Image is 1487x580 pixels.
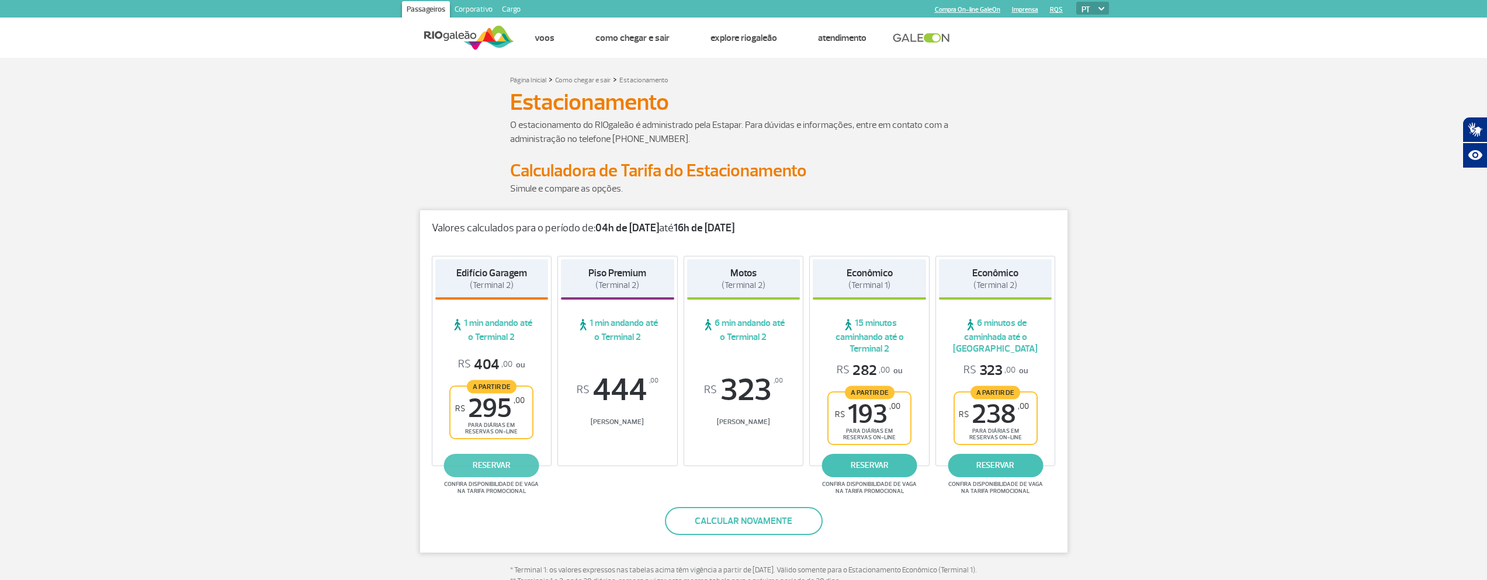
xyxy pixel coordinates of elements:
p: Simule e compare as opções. [510,182,978,196]
span: [PERSON_NAME] [561,418,674,426]
span: 295 [455,395,525,422]
strong: Piso Premium [588,267,646,279]
a: Como chegar e sair [555,76,611,85]
a: > [549,72,553,86]
span: A partir de [970,385,1020,399]
span: 6 min andando até o Terminal 2 [687,317,800,343]
button: Calcular novamente [665,507,823,535]
span: Confira disponibilidade de vaga na tarifa promocional [442,481,540,495]
span: 282 [837,362,890,380]
span: para diárias em reservas on-line [965,428,1027,441]
a: Compra On-line GaleOn [935,6,1000,13]
a: Voos [535,32,554,44]
button: Abrir recursos assistivos. [1462,143,1487,168]
a: Atendimento [818,32,866,44]
a: reservar [444,454,539,477]
strong: 16h de [DATE] [674,221,734,235]
span: Confira disponibilidade de vaga na tarifa promocional [820,481,918,495]
a: Como chegar e sair [595,32,670,44]
span: Confira disponibilidade de vaga na tarifa promocional [947,481,1045,495]
p: ou [837,362,902,380]
strong: Econômico [847,267,893,279]
span: 15 minutos caminhando até o Terminal 2 [813,317,926,355]
span: 238 [959,401,1029,428]
a: reservar [948,454,1043,477]
span: A partir de [845,385,895,399]
a: Estacionamento [619,76,668,85]
span: (Terminal 2) [470,280,514,291]
a: > [613,72,617,86]
strong: Motos [730,267,757,279]
span: 323 [963,362,1015,380]
span: 444 [561,374,674,406]
a: Passageiros [402,1,450,20]
p: Valores calculados para o período de: até [432,222,1056,235]
span: [PERSON_NAME] [687,418,800,426]
p: ou [963,362,1028,380]
span: (Terminal 1) [848,280,890,291]
sup: ,00 [649,374,658,387]
strong: Econômico [972,267,1018,279]
sup: R$ [704,384,717,397]
sup: ,00 [774,374,783,387]
sup: ,00 [889,401,900,411]
h1: Estacionamento [510,92,978,112]
strong: 04h de [DATE] [595,221,659,235]
sup: R$ [577,384,590,397]
sup: ,00 [514,395,525,405]
sup: R$ [959,409,969,419]
span: 404 [458,356,512,374]
sup: R$ [835,409,845,419]
span: A partir de [467,380,517,393]
span: 323 [687,374,800,406]
sup: ,00 [1018,401,1029,411]
span: (Terminal 2) [722,280,765,291]
span: 1 min andando até o Terminal 2 [435,317,549,343]
a: reservar [822,454,917,477]
a: Corporativo [450,1,497,20]
p: ou [458,356,525,374]
a: Imprensa [1012,6,1038,13]
div: Plugin de acessibilidade da Hand Talk. [1462,117,1487,168]
a: Cargo [497,1,525,20]
p: O estacionamento do RIOgaleão é administrado pela Estapar. Para dúvidas e informações, entre em c... [510,118,978,146]
span: para diárias em reservas on-line [460,422,522,435]
a: Página Inicial [510,76,546,85]
a: RQS [1050,6,1063,13]
span: (Terminal 2) [973,280,1017,291]
span: (Terminal 2) [595,280,639,291]
a: Explore RIOgaleão [710,32,777,44]
sup: R$ [455,404,465,414]
span: para diárias em reservas on-line [838,428,900,441]
span: 193 [835,401,900,428]
button: Abrir tradutor de língua de sinais. [1462,117,1487,143]
strong: Edifício Garagem [456,267,527,279]
span: 6 minutos de caminhada até o [GEOGRAPHIC_DATA] [939,317,1052,355]
h2: Calculadora de Tarifa do Estacionamento [510,160,978,182]
span: 1 min andando até o Terminal 2 [561,317,674,343]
